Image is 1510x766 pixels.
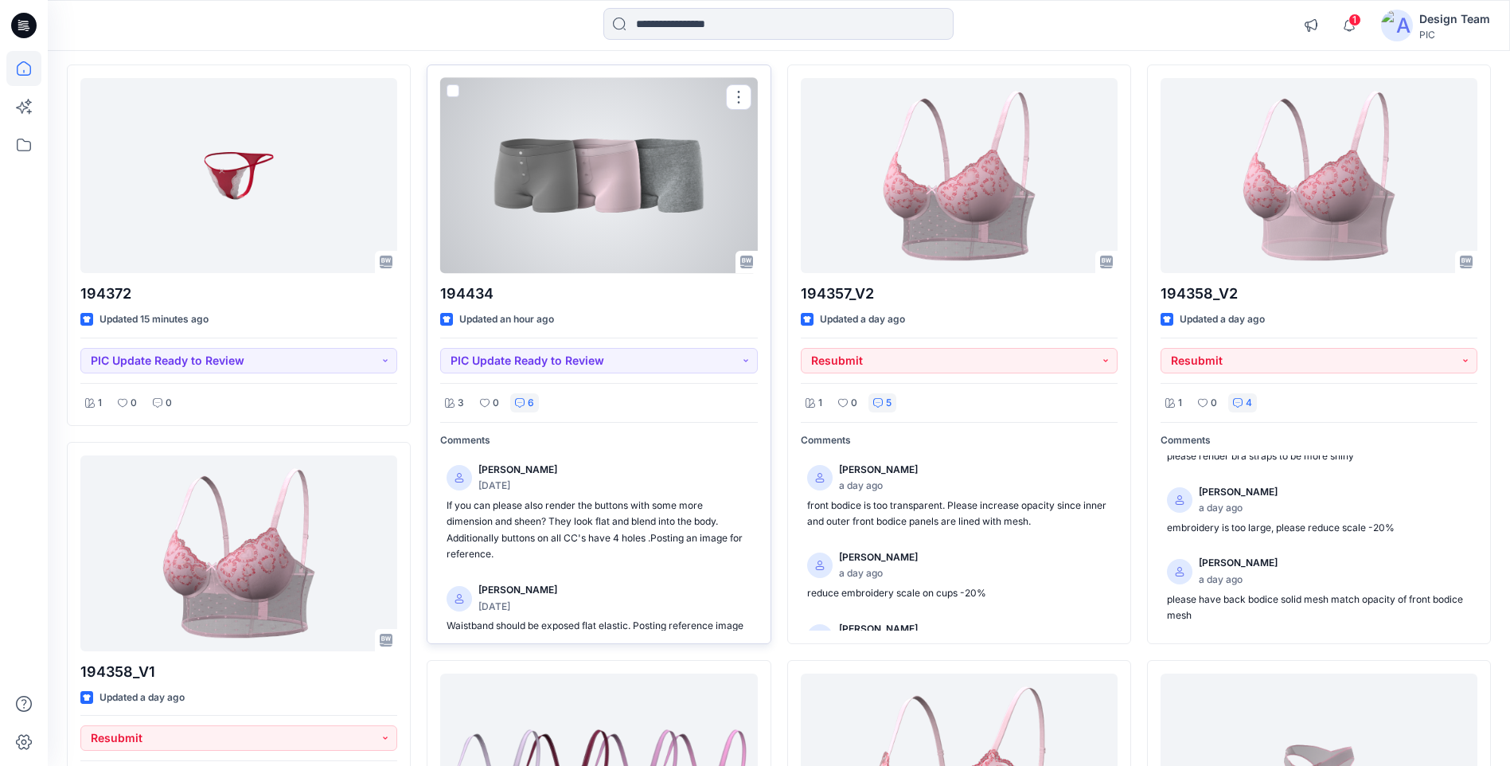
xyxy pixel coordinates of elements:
[1348,14,1361,26] span: 1
[1199,484,1278,501] p: [PERSON_NAME]
[839,621,918,638] p: [PERSON_NAME]
[459,311,554,328] p: Updated an hour ago
[166,395,172,412] p: 0
[455,594,464,604] svg: avatar
[478,599,557,616] p: [DATE]
[1167,448,1471,465] p: please render bra straps to be more shiny
[1175,567,1184,576] svg: avatar
[1199,555,1278,572] p: [PERSON_NAME]
[80,78,397,273] a: 194372
[815,473,825,483] svg: avatar
[528,395,534,412] p: 6
[80,455,397,651] a: 194358_V1
[478,462,557,479] p: [PERSON_NAME]
[1199,500,1278,517] p: a day ago
[807,498,1111,530] p: front bodice is too transparent. Please increase opacity since inner and outer front bodice panel...
[839,462,918,479] p: [PERSON_NAME]
[1161,549,1477,630] a: [PERSON_NAME]a day agoplease have back bodice solid mesh match opacity of front bodice mesh
[80,283,397,305] p: 194372
[839,549,918,566] p: [PERSON_NAME]
[80,661,397,683] p: 194358_V1
[1161,78,1477,273] a: 194358_V2
[458,395,464,412] p: 3
[98,395,102,412] p: 1
[447,618,751,667] p: Waistband should be exposed flat elastic. Posting reference image here, please make this cc waist...
[99,690,185,706] p: Updated a day ago
[478,582,557,599] p: [PERSON_NAME]
[493,395,499,412] p: 0
[1161,432,1477,449] p: Comments
[1419,10,1490,29] div: Design Team
[801,543,1118,608] a: [PERSON_NAME]a day agoreduce embroidery scale on cups -20%
[801,78,1118,273] a: 194357_V2
[478,478,557,494] p: [DATE]
[818,395,822,412] p: 1
[1175,495,1184,505] svg: avatar
[1246,395,1252,412] p: 4
[815,561,825,570] svg: avatar
[801,455,1118,537] a: [PERSON_NAME]a day agofront bodice is too transparent. Please increase opacity since inner and ou...
[131,395,137,412] p: 0
[440,432,757,449] p: Comments
[440,455,757,569] a: [PERSON_NAME][DATE]If you can please also render the buttons with some more dimension and sheen? ...
[1167,592,1471,624] p: please have back bodice solid mesh match opacity of front bodice mesh
[801,283,1118,305] p: 194357_V2
[440,283,757,305] p: 194434
[1167,520,1471,537] p: embroidery is too large, please reduce scale -20%
[801,615,1118,680] a: [PERSON_NAME]a day agoFront platforms are too high, reduce as marked
[1180,311,1265,328] p: Updated a day ago
[807,585,1111,602] p: reduce embroidery scale on cups -20%
[440,78,757,273] a: 194434
[886,395,892,412] p: 5
[801,432,1118,449] p: Comments
[1419,29,1490,41] div: PIC
[851,395,857,412] p: 0
[447,498,751,563] p: If you can please also render the buttons with some more dimension and sheen? They look flat and ...
[1381,10,1413,41] img: avatar
[99,311,209,328] p: Updated 15 minutes ago
[1211,395,1217,412] p: 0
[1178,395,1182,412] p: 1
[820,311,905,328] p: Updated a day ago
[1161,283,1477,305] p: 194358_V2
[440,576,757,674] a: [PERSON_NAME][DATE]Waistband should be exposed flat elastic. Posting reference image here, please...
[839,565,918,582] p: a day ago
[1161,478,1477,543] a: [PERSON_NAME]a day agoembroidery is too large, please reduce scale -20%
[455,473,464,483] svg: avatar
[1199,572,1278,588] p: a day ago
[839,478,918,494] p: a day ago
